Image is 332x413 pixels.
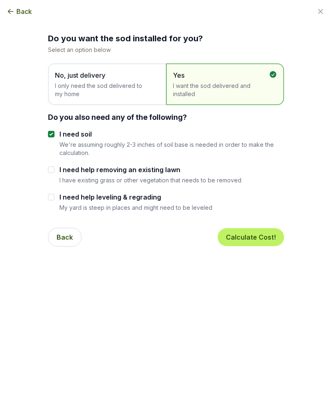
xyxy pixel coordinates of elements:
label: I need soil [59,129,284,139]
span: Yes [173,70,269,80]
button: Back [48,228,82,247]
span: No, just delivery [55,70,151,80]
div: Do you also need any of the following? [48,112,284,123]
span: I want the sod delivered and installed [173,82,269,98]
span: Back [16,7,32,16]
h2: Do you want the sod installed for you? [48,33,284,44]
p: I have existing grass or other vegetation that needs to be removed [59,176,241,184]
button: Calculate Cost! [218,228,284,246]
span: I only need the sod delivered to my home [55,82,151,98]
p: My yard is steep in places and might need to be leveled [59,204,212,211]
label: I need help removing an existing lawn [59,165,241,175]
p: Select an option below [48,46,284,54]
label: I need help leveling & regrading [59,192,212,202]
button: Back [7,7,32,16]
p: We're assuming roughly 2-3 inches of soil base is needed in order to make the calculation. [59,141,284,157]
